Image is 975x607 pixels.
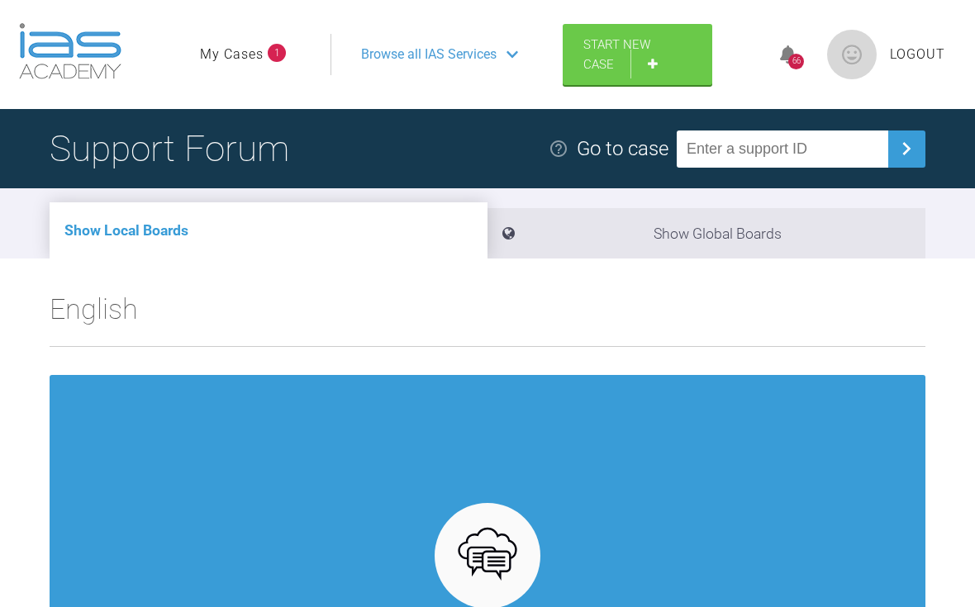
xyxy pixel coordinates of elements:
[577,133,668,164] div: Go to case
[788,54,804,69] div: 66
[487,208,925,258] li: Show Global Boards
[50,120,289,178] h1: Support Forum
[50,287,925,346] h2: English
[893,135,920,162] img: chevronRight.28bd32b0.svg
[549,139,568,159] img: help.e70b9f3d.svg
[19,23,121,79] img: logo-light.3e3ef733.png
[50,202,487,258] li: Show Local Boards
[890,44,945,65] a: Logout
[563,24,712,85] a: Start New Case
[583,37,650,72] span: Start New Case
[200,44,264,65] a: My Cases
[268,44,286,62] span: 1
[677,130,888,168] input: Enter a support ID
[456,524,520,587] img: opensource.6e495855.svg
[827,30,877,79] img: profile.png
[361,44,497,65] span: Browse all IAS Services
